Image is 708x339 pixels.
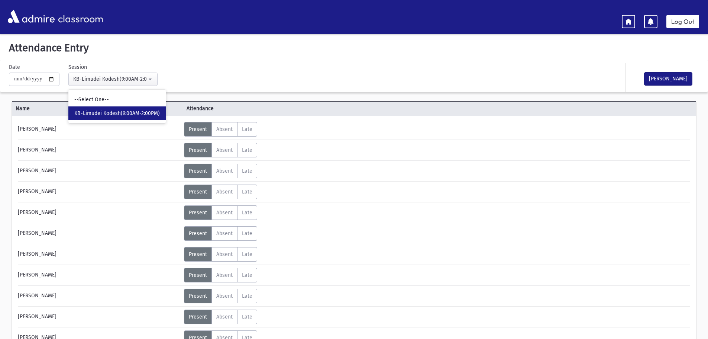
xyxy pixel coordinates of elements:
div: [PERSON_NAME] [14,289,184,303]
span: Absent [216,168,233,174]
span: Late [242,251,252,258]
div: AttTypes [184,122,257,137]
button: [PERSON_NAME] [644,72,692,86]
span: Absent [216,147,233,153]
button: KB-Limudei Kodesh(9:00AM-2:00PM) [68,73,158,86]
div: KB-Limudei Kodesh(9:00AM-2:00PM) [73,75,147,83]
span: Absent [216,230,233,237]
span: Present [189,189,207,195]
span: Absent [216,251,233,258]
span: Late [242,126,252,132]
span: Absent [216,189,233,195]
span: Present [189,168,207,174]
div: AttTypes [184,185,257,199]
span: Late [242,210,252,216]
span: Present [189,251,207,258]
div: AttTypes [184,268,257,282]
div: [PERSON_NAME] [14,143,184,157]
span: Late [242,230,252,237]
span: --Select One-- [74,96,109,103]
span: Absent [216,314,233,320]
div: [PERSON_NAME] [14,164,184,178]
div: [PERSON_NAME] [14,205,184,220]
span: Present [189,272,207,278]
div: [PERSON_NAME] [14,247,184,262]
span: Late [242,314,252,320]
a: Log Out [666,15,699,28]
img: AdmirePro [6,8,56,25]
span: Absent [216,293,233,299]
div: [PERSON_NAME] [14,185,184,199]
span: Attendance [183,105,354,112]
span: Present [189,293,207,299]
div: [PERSON_NAME] [14,310,184,324]
span: Present [189,230,207,237]
span: Late [242,189,252,195]
div: [PERSON_NAME] [14,122,184,137]
div: AttTypes [184,164,257,178]
span: Present [189,147,207,153]
label: Session [68,63,87,71]
span: KB-Limudei Kodesh(9:00AM-2:00PM) [74,110,160,117]
span: Present [189,126,207,132]
div: AttTypes [184,247,257,262]
div: [PERSON_NAME] [14,268,184,282]
span: Absent [216,210,233,216]
div: AttTypes [184,205,257,220]
span: Present [189,314,207,320]
div: AttTypes [184,310,257,324]
div: [PERSON_NAME] [14,226,184,241]
div: AttTypes [184,289,257,303]
span: Late [242,293,252,299]
span: Present [189,210,207,216]
span: Absent [216,126,233,132]
span: Absent [216,272,233,278]
span: Late [242,272,252,278]
h5: Attendance Entry [6,42,702,54]
div: AttTypes [184,226,257,241]
span: Name [12,105,183,112]
span: Late [242,168,252,174]
label: Date [9,63,20,71]
div: AttTypes [184,143,257,157]
span: Late [242,147,252,153]
span: classroom [56,7,103,26]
